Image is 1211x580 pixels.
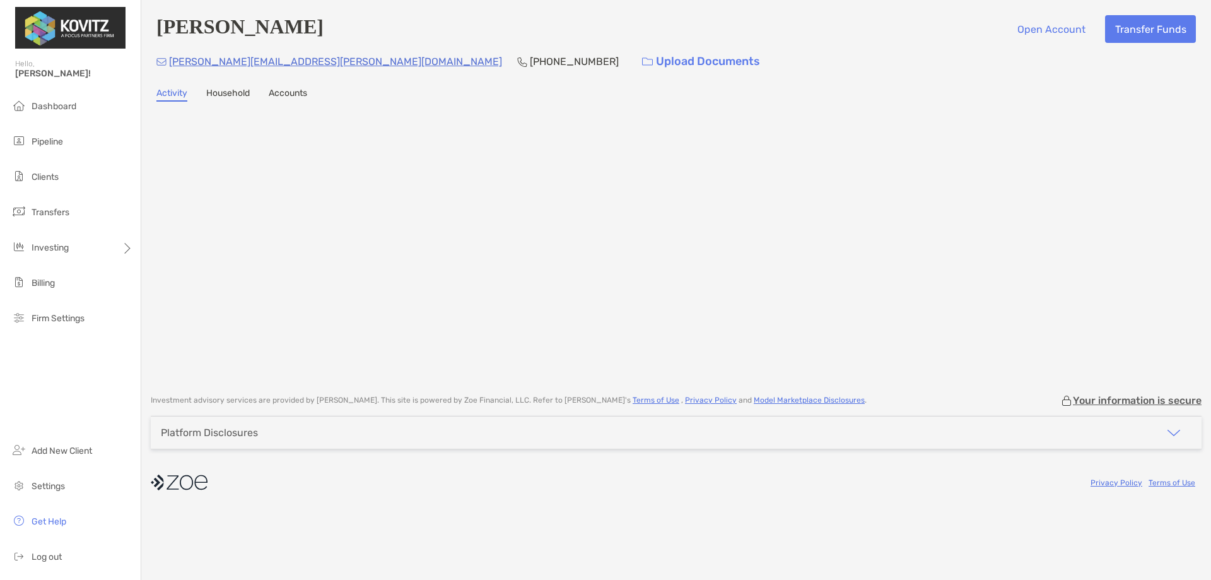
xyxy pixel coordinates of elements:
a: Upload Documents [634,48,768,75]
a: Activity [156,88,187,102]
button: Transfer Funds [1105,15,1196,43]
a: Terms of Use [633,396,679,405]
p: Your information is secure [1073,394,1202,406]
img: settings icon [11,478,26,493]
h4: [PERSON_NAME] [156,15,324,43]
img: billing icon [11,275,26,290]
img: logout icon [11,548,26,564]
span: Dashboard [32,101,76,112]
img: icon arrow [1166,425,1181,441]
span: Add New Client [32,446,92,456]
span: [PERSON_NAME]! [15,68,133,79]
img: company logo [151,468,208,497]
span: Get Help [32,516,66,527]
p: [PHONE_NUMBER] [530,54,619,69]
img: Phone Icon [517,57,527,67]
span: Pipeline [32,136,63,147]
a: Privacy Policy [685,396,737,405]
img: investing icon [11,239,26,254]
img: pipeline icon [11,133,26,148]
img: clients icon [11,169,26,184]
span: Billing [32,278,55,288]
span: Transfers [32,207,69,218]
span: Settings [32,481,65,492]
span: Log out [32,552,62,562]
div: Platform Disclosures [161,427,258,439]
p: [PERSON_NAME][EMAIL_ADDRESS][PERSON_NAME][DOMAIN_NAME] [169,54,502,69]
a: Accounts [269,88,307,102]
p: Investment advisory services are provided by [PERSON_NAME] . This site is powered by Zoe Financia... [151,396,867,405]
span: Investing [32,242,69,253]
img: transfers icon [11,204,26,219]
span: Firm Settings [32,313,85,324]
a: Model Marketplace Disclosures [754,396,865,405]
img: add_new_client icon [11,442,26,458]
img: dashboard icon [11,98,26,113]
a: Household [206,88,250,102]
img: button icon [642,57,653,66]
img: Zoe Logo [15,5,126,50]
img: get-help icon [11,513,26,528]
button: Open Account [1007,15,1095,43]
a: Privacy Policy [1091,478,1142,487]
span: Clients [32,172,59,182]
img: Email Icon [156,58,167,66]
img: firm-settings icon [11,310,26,325]
a: Terms of Use [1149,478,1195,487]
